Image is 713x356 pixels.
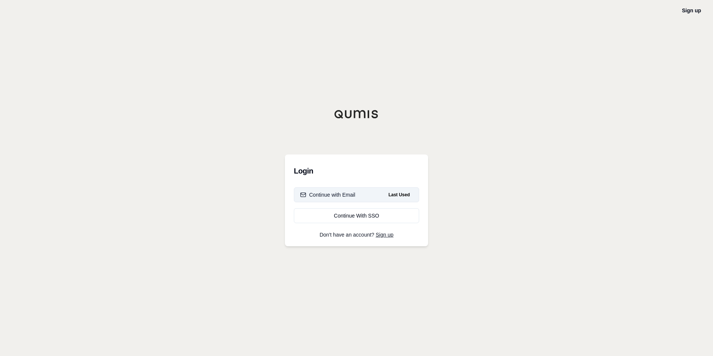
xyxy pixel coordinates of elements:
[294,208,419,223] a: Continue With SSO
[386,190,413,199] span: Last Used
[294,232,419,237] p: Don't have an account?
[294,187,419,202] button: Continue with EmailLast Used
[300,212,413,219] div: Continue With SSO
[300,191,355,199] div: Continue with Email
[376,232,393,238] a: Sign up
[334,110,379,119] img: Qumis
[294,163,419,178] h3: Login
[682,7,701,13] a: Sign up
